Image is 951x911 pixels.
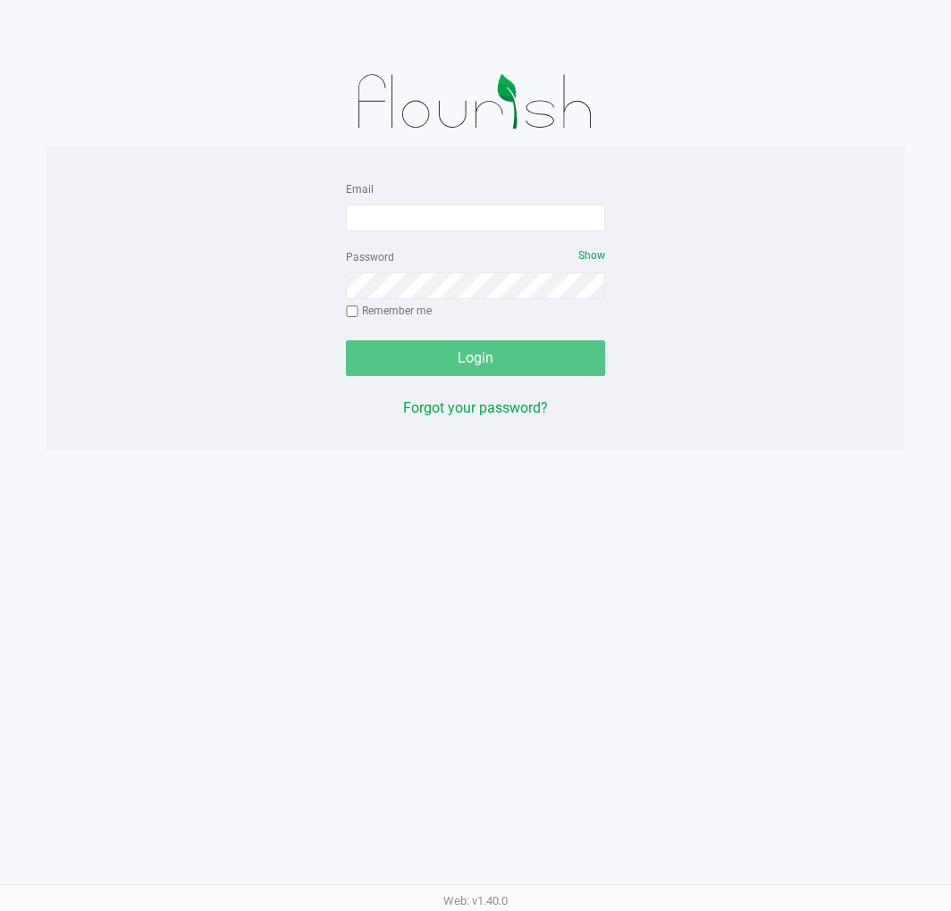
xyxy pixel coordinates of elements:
[346,249,394,265] label: Password
[403,397,548,419] button: Forgot your password?
[346,303,432,319] label: Remember me
[443,894,508,907] span: Web: v1.40.0
[578,249,605,262] span: Show
[346,181,374,197] label: Email
[346,305,358,318] input: Remember me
